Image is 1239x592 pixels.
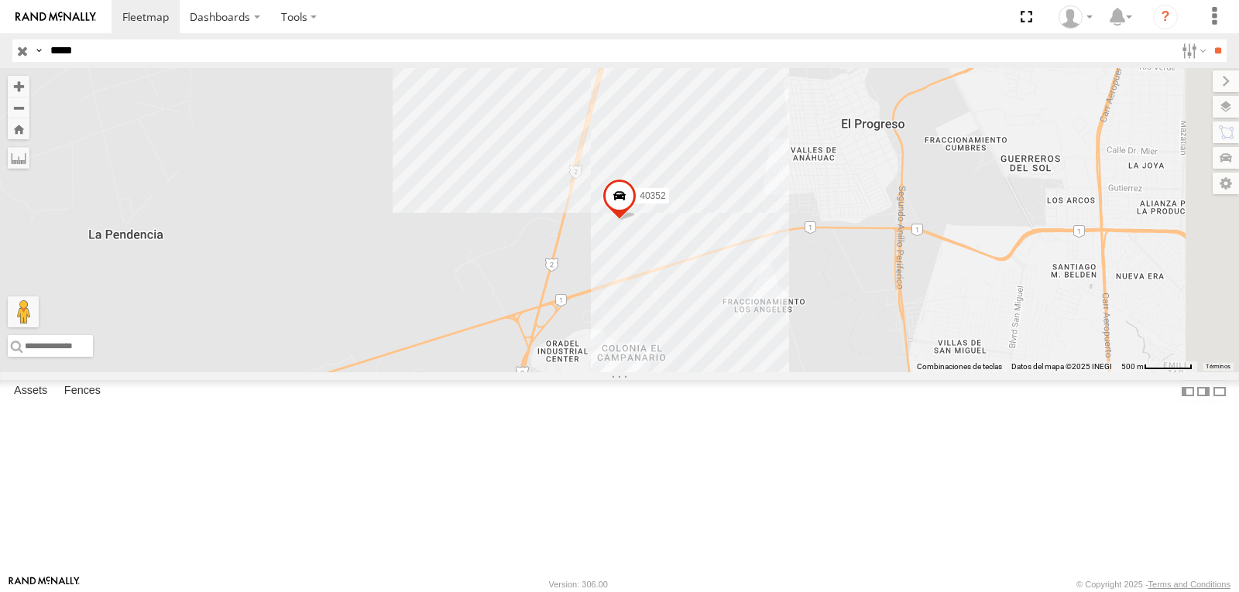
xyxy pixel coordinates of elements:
button: Arrastra al hombrecito al mapa para abrir Street View [8,296,39,327]
div: © Copyright 2025 - [1076,580,1230,589]
label: Dock Summary Table to the Left [1180,380,1196,402]
div: Miguel Cantu [1053,5,1098,29]
label: Dock Summary Table to the Right [1196,380,1211,402]
label: Assets [6,381,55,402]
label: Hide Summary Table [1212,380,1227,402]
i: ? [1153,5,1178,29]
a: Visit our Website [9,577,80,592]
span: 500 m [1121,362,1144,371]
label: Measure [8,147,29,169]
button: Zoom Home [8,118,29,139]
label: Fences [57,381,108,402]
button: Zoom out [8,97,29,118]
a: Terms and Conditions [1148,580,1230,589]
div: Version: 306.00 [549,580,608,589]
label: Search Filter Options [1176,39,1209,62]
label: Search Query [33,39,45,62]
span: 40352 [640,190,665,201]
a: Términos (se abre en una nueva pestaña) [1206,364,1230,370]
label: Map Settings [1213,173,1239,194]
img: rand-logo.svg [15,12,96,22]
button: Combinaciones de teclas [917,361,1002,372]
button: Escala del mapa: 500 m por 59 píxeles [1117,361,1197,372]
button: Zoom in [8,76,29,97]
span: Datos del mapa ©2025 INEGI [1011,362,1112,371]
